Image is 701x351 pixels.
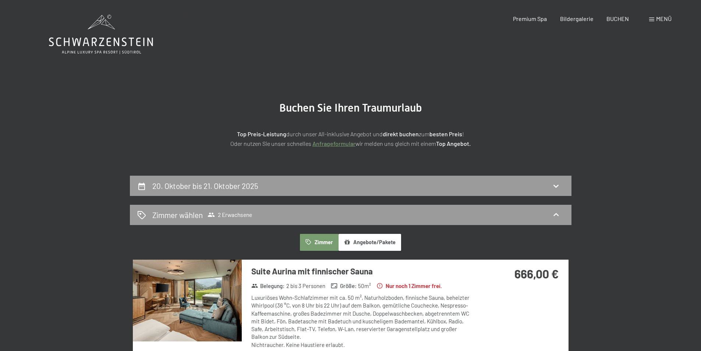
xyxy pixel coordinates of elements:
strong: Top Preis-Leistung [237,130,286,137]
a: BUCHEN [606,15,629,22]
strong: 666,00 € [514,267,559,281]
strong: direkt buchen [383,130,419,137]
h2: Zimmer wählen [152,210,203,220]
strong: Top Angebot. [436,140,471,147]
button: Angebote/Pakete [339,234,401,251]
h3: Suite Aurina mit finnischer Sauna [251,266,470,277]
a: Bildergalerie [560,15,594,22]
img: mss_renderimg.php [133,260,242,341]
span: Buchen Sie Ihren Traumurlaub [279,101,422,114]
button: Zimmer [300,234,338,251]
span: 2 bis 3 Personen [286,282,325,290]
p: durch unser All-inklusive Angebot und zum ! Oder nutzen Sie unser schnelles wir melden uns gleich... [167,129,535,148]
div: Luxuriöses Wohn-Schlafzimmer mit ca. 50 m², Naturholzboden, finnische Sauna, beheizter Whirlpool ... [251,294,470,349]
strong: besten Preis [429,130,462,137]
strong: Nur noch 1 Zimmer frei. [376,282,442,290]
span: 50 m² [358,282,371,290]
strong: Belegung : [251,282,285,290]
span: 2 Erwachsene [208,211,252,218]
span: Menü [656,15,672,22]
a: Premium Spa [513,15,547,22]
strong: Größe : [331,282,357,290]
a: Anfrageformular [312,140,355,147]
h2: 20. Oktober bis 21. Oktober 2025 [152,181,258,190]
